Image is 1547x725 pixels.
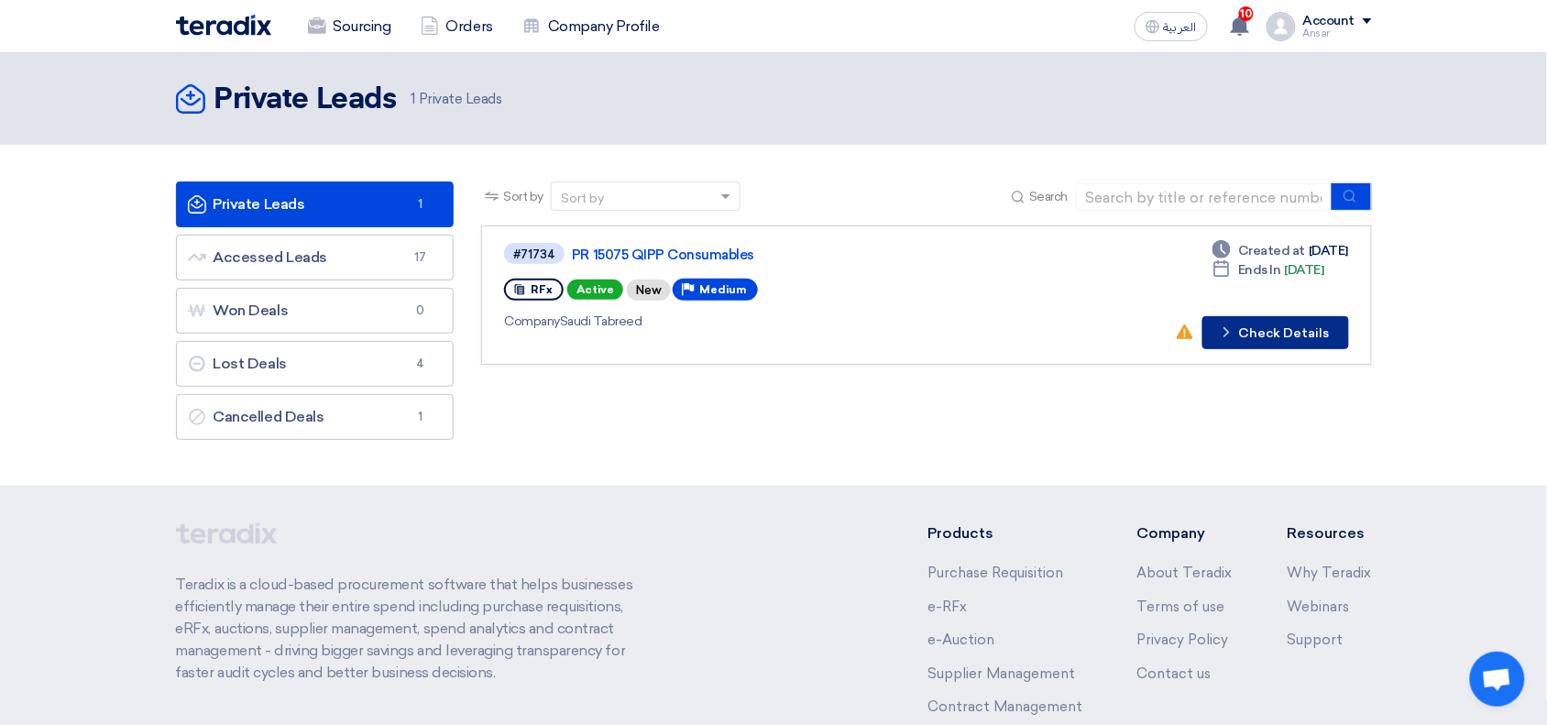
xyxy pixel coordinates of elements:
span: Created at [1238,241,1305,260]
span: العربية [1164,21,1197,34]
span: Private Leads [411,89,501,110]
span: 4 [409,355,431,373]
div: [DATE] [1212,260,1324,280]
a: Lost Deals4 [176,341,455,387]
a: Supplier Management [927,665,1075,682]
a: e-Auction [927,632,994,648]
input: Search by title or reference number [1076,183,1333,211]
span: RFx [531,283,553,296]
div: Open chat [1470,652,1525,707]
span: 10 [1239,6,1254,21]
img: profile_test.png [1267,12,1296,41]
div: Sort by [561,189,604,208]
a: About Teradix [1137,565,1233,581]
li: Products [927,522,1082,544]
a: Accessed Leads17 [176,235,455,280]
a: PR 15075 QIPP Consumables [572,247,1030,263]
a: Orders [406,6,508,47]
span: 1 [409,195,431,214]
div: Account [1303,14,1355,29]
a: Cancelled Deals1 [176,394,455,440]
button: العربية [1135,12,1208,41]
a: Privacy Policy [1137,632,1229,648]
a: Won Deals0 [176,288,455,334]
a: Contact us [1137,665,1212,682]
a: e-RFx [927,599,967,615]
a: Company Profile [508,6,675,47]
span: Medium [699,283,747,296]
li: Company [1137,522,1233,544]
span: Search [1029,187,1068,206]
a: Sourcing [293,6,406,47]
span: Ends In [1238,260,1281,280]
a: Purchase Requisition [927,565,1063,581]
li: Resources [1288,522,1372,544]
span: 1 [409,408,431,426]
span: 1 [411,91,415,107]
div: Saudi Tabreed [504,312,1034,331]
h2: Private Leads [214,82,397,118]
span: Company [504,313,560,329]
div: [DATE] [1212,241,1348,260]
a: Contract Management [927,698,1082,715]
a: Terms of use [1137,599,1225,615]
span: 0 [409,302,431,320]
p: Teradix is a cloud-based procurement software that helps businesses efficiently manage their enti... [176,574,654,684]
div: Ansar [1303,28,1372,38]
span: 17 [409,248,431,267]
a: Private Leads1 [176,181,455,227]
img: Teradix logo [176,15,271,36]
a: Why Teradix [1288,565,1372,581]
div: #71734 [513,248,555,260]
a: Support [1288,632,1344,648]
span: Active [567,280,623,300]
span: Sort by [503,187,543,206]
button: Check Details [1202,316,1349,349]
div: New [627,280,671,301]
a: Webinars [1288,599,1350,615]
